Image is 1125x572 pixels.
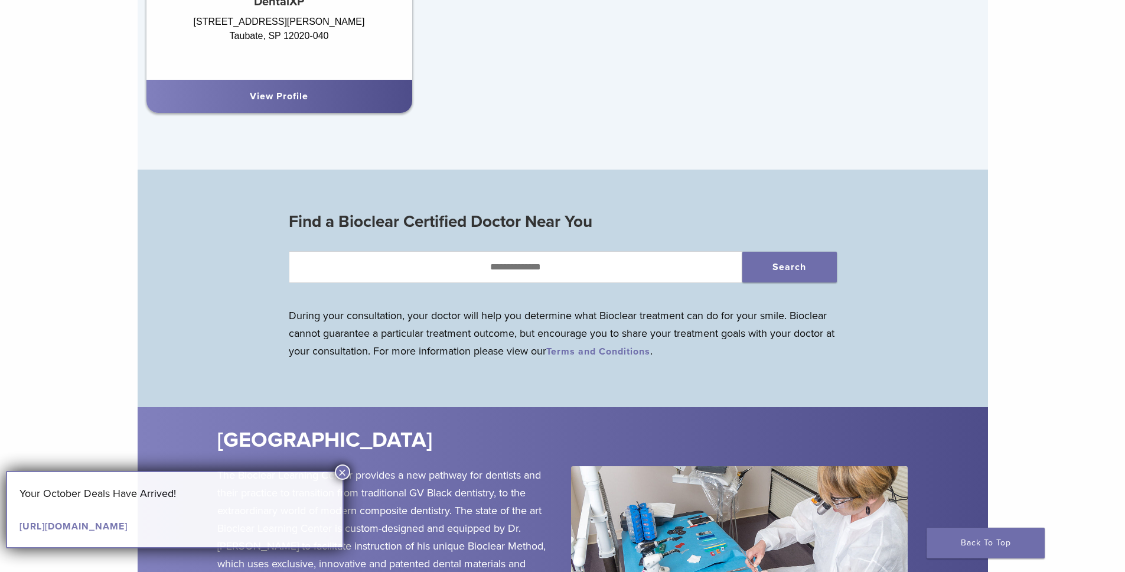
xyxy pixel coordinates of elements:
button: Close [335,464,350,480]
h3: Find a Bioclear Certified Doctor Near You [289,207,837,236]
a: Back To Top [927,528,1045,558]
h2: [GEOGRAPHIC_DATA] [217,426,633,454]
p: Your October Deals Have Arrived! [19,485,330,502]
button: Search [742,252,837,282]
p: During your consultation, your doctor will help you determine what Bioclear treatment can do for ... [289,307,837,360]
a: [URL][DOMAIN_NAME] [19,521,128,532]
div: [STREET_ADDRESS][PERSON_NAME] Taubate, SP 12020-040 [146,15,412,68]
a: View Profile [250,90,308,102]
a: Terms and Conditions [546,346,650,357]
